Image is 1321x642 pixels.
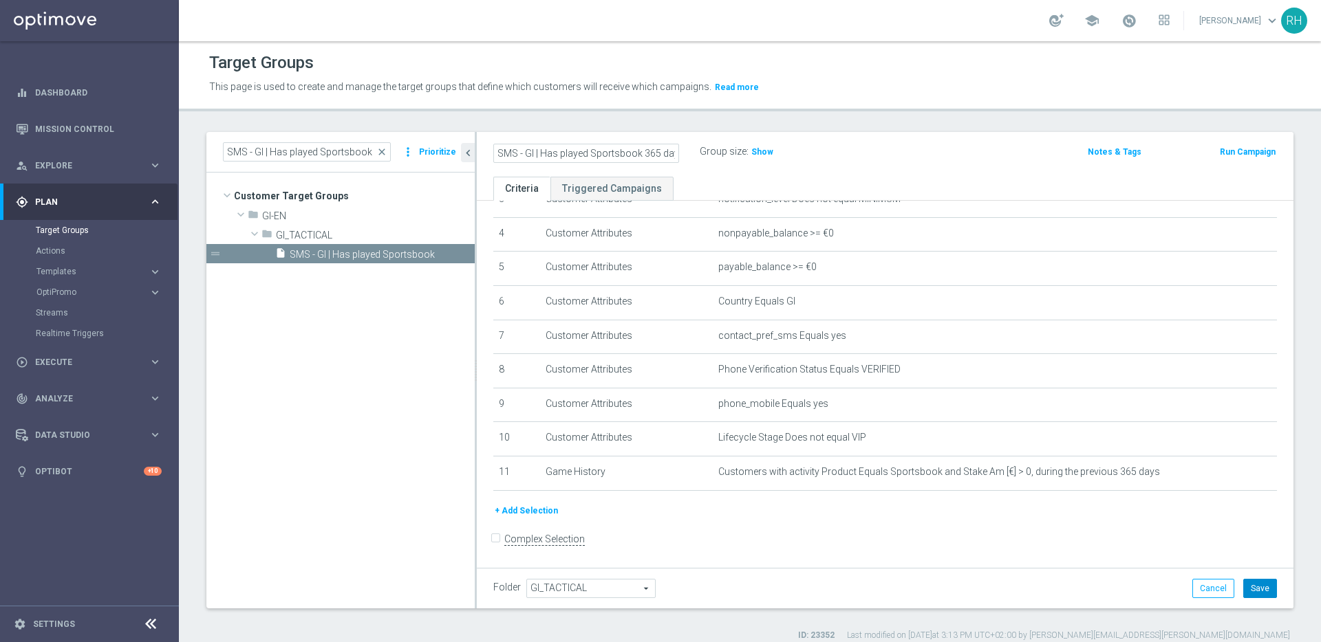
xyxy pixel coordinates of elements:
[718,364,901,375] span: Phone Verification Status Equals VERIFIED
[209,53,314,73] h1: Target Groups
[16,111,162,147] div: Mission Control
[36,225,143,236] a: Target Groups
[275,247,286,263] i: insert_drive_file
[35,162,149,170] span: Explore
[15,197,162,208] div: gps_fixed Plan keyboard_arrow_right
[35,395,149,403] span: Analyze
[262,210,475,222] span: GI-EN
[540,422,713,456] td: Customer Attributes
[36,267,135,276] span: Templates
[15,430,162,441] button: Data Studio keyboard_arrow_right
[290,249,475,261] span: SMS - GI | Has played Sportsbook
[35,431,149,439] span: Data Studio
[35,358,149,366] span: Execute
[36,307,143,318] a: Streams
[149,392,162,405] i: keyboard_arrow_right
[401,142,415,162] i: more_vert
[149,428,162,441] i: keyboard_arrow_right
[16,453,162,489] div: Optibot
[149,265,162,278] i: keyboard_arrow_right
[149,355,162,368] i: keyboard_arrow_right
[493,456,540,490] td: 11
[493,388,540,422] td: 9
[15,124,162,135] button: Mission Control
[149,159,162,172] i: keyboard_arrow_right
[700,146,747,157] label: Group size
[1198,10,1281,31] a: [PERSON_NAME]keyboard_arrow_down
[16,356,149,368] div: Execute
[493,285,540,320] td: 6
[36,302,178,323] div: Streams
[36,287,162,298] button: OptiPromo keyboard_arrow_right
[1086,144,1143,159] button: Notes & Tags
[540,184,713,218] td: Customer Attributes
[149,286,162,299] i: keyboard_arrow_right
[1084,13,1099,28] span: school
[16,196,149,208] div: Plan
[718,261,817,273] span: payable_balance >= €0
[540,217,713,252] td: Customer Attributes
[540,456,713,490] td: Game History
[1218,144,1277,159] button: Run Campaign
[36,323,178,344] div: Realtime Triggers
[540,285,713,320] td: Customer Attributes
[1281,8,1307,34] div: RH
[15,357,162,368] button: play_circle_outline Execute keyboard_arrow_right
[540,388,713,422] td: Customer Attributes
[493,354,540,388] td: 8
[223,142,391,162] input: Quick find group or folder
[493,320,540,354] td: 7
[376,146,387,157] span: close
[847,630,1290,641] label: Last modified on [DATE] at 3:13 PM UTC+02:00 by [PERSON_NAME][EMAIL_ADDRESS][PERSON_NAME][DOMAIN_...
[16,429,149,441] div: Data Studio
[15,87,162,98] div: equalizer Dashboard
[36,261,178,282] div: Templates
[16,465,28,478] i: lightbulb
[16,392,28,405] i: track_changes
[14,618,26,630] i: settings
[550,177,674,201] a: Triggered Campaigns
[234,186,475,206] span: Customer Target Groups
[493,252,540,286] td: 5
[35,111,162,147] a: Mission Control
[1192,579,1234,598] button: Cancel
[1265,13,1280,28] span: keyboard_arrow_down
[16,196,28,208] i: gps_fixed
[36,328,143,339] a: Realtime Triggers
[15,393,162,404] button: track_changes Analyze keyboard_arrow_right
[493,582,521,593] label: Folder
[493,184,540,218] td: 3
[493,177,550,201] a: Criteria
[36,245,143,256] a: Actions
[751,147,773,157] span: Show
[540,354,713,388] td: Customer Attributes
[36,288,149,296] div: OptiPromo
[718,296,795,307] span: Country Equals GI
[209,81,711,92] span: This page is used to create and manage the target groups that define which customers will receive...
[798,630,835,641] label: ID: 23352
[718,398,828,410] span: phone_mobile Equals yes
[461,143,475,162] button: chevron_left
[36,288,135,296] span: OptiPromo
[462,146,475,159] i: chevron_left
[16,159,28,172] i: person_search
[15,466,162,477] div: lightbulb Optibot +10
[35,74,162,111] a: Dashboard
[36,220,178,241] div: Target Groups
[35,198,149,206] span: Plan
[36,267,149,276] div: Templates
[15,160,162,171] button: person_search Explore keyboard_arrow_right
[417,143,458,162] button: Prioritize
[144,467,162,476] div: +10
[149,195,162,208] i: keyboard_arrow_right
[493,503,559,518] button: + Add Selection
[36,266,162,277] button: Templates keyboard_arrow_right
[33,620,75,628] a: Settings
[16,159,149,172] div: Explore
[36,282,178,302] div: OptiPromo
